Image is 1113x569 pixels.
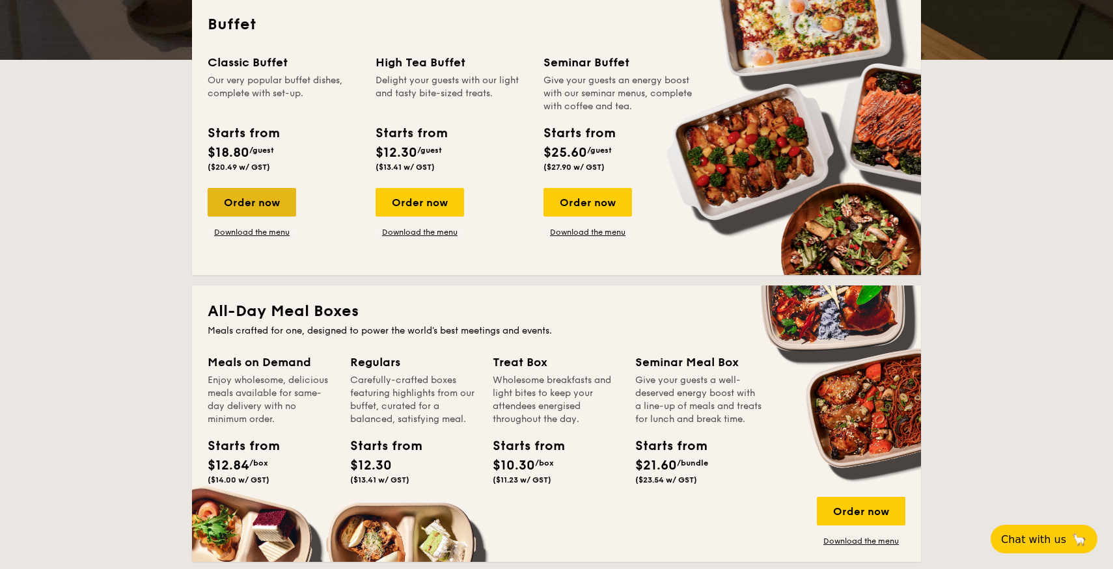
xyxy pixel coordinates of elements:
[350,374,477,426] div: Carefully-crafted boxes featuring highlights from our buffet, curated for a balanced, satisfying ...
[208,227,296,237] a: Download the menu
[817,536,905,546] a: Download the menu
[635,458,677,473] span: $21.60
[817,497,905,525] div: Order now
[493,458,535,473] span: $10.30
[376,227,464,237] a: Download the menu
[376,188,464,217] div: Order now
[493,353,620,371] div: Treat Box
[587,146,612,155] span: /guest
[249,146,274,155] span: /guest
[991,525,1097,553] button: Chat with us🦙
[376,163,435,172] span: ($13.41 w/ GST)
[543,145,587,161] span: $25.60
[635,353,762,371] div: Seminar Meal Box
[208,14,905,35] h2: Buffet
[208,436,266,456] div: Starts from
[376,124,447,143] div: Starts from
[493,374,620,426] div: Wholesome breakfasts and light bites to keep your attendees energised throughout the day.
[208,374,335,426] div: Enjoy wholesome, delicious meals available for same-day delivery with no minimum order.
[208,74,360,113] div: Our very popular buffet dishes, complete with set-up.
[543,53,696,72] div: Seminar Buffet
[535,458,554,468] span: /box
[208,53,360,72] div: Classic Buffet
[417,146,442,155] span: /guest
[635,436,694,456] div: Starts from
[1001,533,1066,546] span: Chat with us
[208,188,296,217] div: Order now
[376,74,528,113] div: Delight your guests with our light and tasty bite-sized treats.
[376,53,528,72] div: High Tea Buffet
[543,163,605,172] span: ($27.90 w/ GST)
[350,353,477,371] div: Regulars
[493,475,551,484] span: ($11.23 w/ GST)
[543,227,632,237] a: Download the menu
[249,458,268,468] span: /box
[543,74,696,113] div: Give your guests an energy boost with our seminar menus, complete with coffee and tea.
[350,475,409,484] span: ($13.41 w/ GST)
[208,353,335,371] div: Meals on Demand
[208,301,905,322] h2: All-Day Meal Boxes
[1071,532,1087,547] span: 🦙
[350,436,409,456] div: Starts from
[208,163,270,172] span: ($20.49 w/ GST)
[376,145,417,161] span: $12.30
[208,475,269,484] span: ($14.00 w/ GST)
[677,458,708,468] span: /bundle
[208,124,279,143] div: Starts from
[208,458,249,473] span: $12.84
[543,188,632,217] div: Order now
[635,475,697,484] span: ($23.54 w/ GST)
[208,324,905,337] div: Meals crafted for one, designed to power the world's best meetings and events.
[635,374,762,426] div: Give your guests a well-deserved energy boost with a line-up of meals and treats for lunch and br...
[493,436,551,456] div: Starts from
[350,458,392,473] span: $12.30
[208,145,249,161] span: $18.80
[543,124,614,143] div: Starts from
